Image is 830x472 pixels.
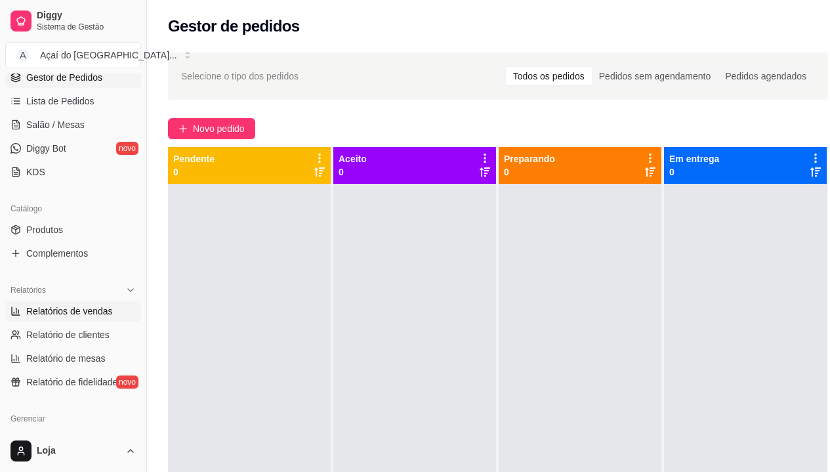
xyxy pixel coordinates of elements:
[5,372,141,393] a: Relatório de fidelidadenovo
[5,348,141,369] a: Relatório de mesas
[26,165,45,179] span: KDS
[339,152,367,165] p: Aceito
[5,67,141,88] a: Gestor de Pedidos
[504,152,555,165] p: Preparando
[173,152,215,165] p: Pendente
[26,223,63,236] span: Produtos
[178,124,188,133] span: plus
[26,305,113,318] span: Relatórios de vendas
[5,435,141,467] button: Loja
[5,301,141,322] a: Relatórios de vendas
[168,118,255,139] button: Novo pedido
[10,285,46,295] span: Relatórios
[5,161,141,182] a: KDS
[26,71,102,84] span: Gestor de Pedidos
[26,95,94,108] span: Lista de Pedidos
[5,5,141,37] a: DiggySistema de Gestão
[669,152,719,165] p: Em entrega
[718,67,814,85] div: Pedidos agendados
[5,91,141,112] a: Lista de Pedidos
[5,408,141,429] div: Gerenciar
[26,328,110,341] span: Relatório de clientes
[193,121,245,136] span: Novo pedido
[5,219,141,240] a: Produtos
[5,429,141,450] a: Entregadoresnovo
[16,49,30,62] span: A
[5,243,141,264] a: Complementos
[26,352,106,365] span: Relatório de mesas
[5,138,141,159] a: Diggy Botnovo
[506,67,592,85] div: Todos os pedidos
[40,49,177,62] div: Açaí do [GEOGRAPHIC_DATA] ...
[5,324,141,345] a: Relatório de clientes
[173,165,215,179] p: 0
[669,165,719,179] p: 0
[181,69,299,83] span: Selecione o tipo dos pedidos
[5,42,141,68] button: Select a team
[26,247,88,260] span: Complementos
[592,67,718,85] div: Pedidos sem agendamento
[5,114,141,135] a: Salão / Mesas
[504,165,555,179] p: 0
[37,22,136,32] span: Sistema de Gestão
[37,445,120,457] span: Loja
[26,118,85,131] span: Salão / Mesas
[168,16,300,37] h2: Gestor de pedidos
[26,142,66,155] span: Diggy Bot
[5,198,141,219] div: Catálogo
[339,165,367,179] p: 0
[26,375,117,389] span: Relatório de fidelidade
[37,10,136,22] span: Diggy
